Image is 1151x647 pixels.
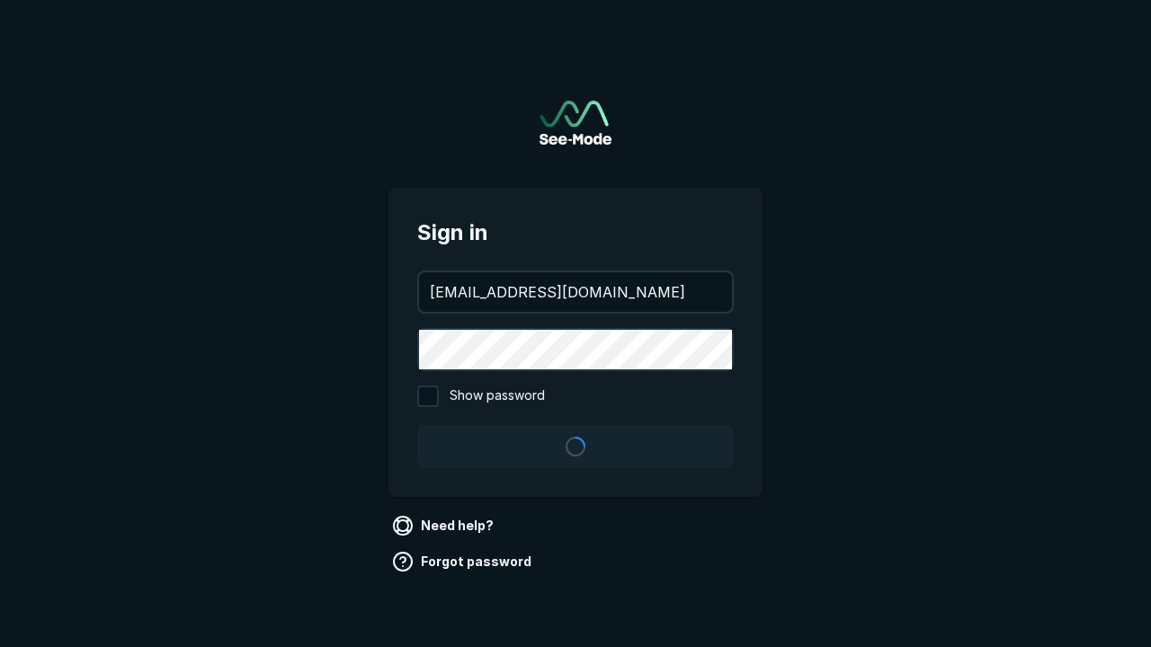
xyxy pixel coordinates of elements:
img: See-Mode Logo [540,101,611,145]
a: Need help? [388,511,501,540]
a: Go to sign in [540,101,611,145]
input: your@email.com [419,272,732,312]
span: Show password [450,386,545,407]
a: Forgot password [388,547,539,576]
span: Sign in [417,217,734,249]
